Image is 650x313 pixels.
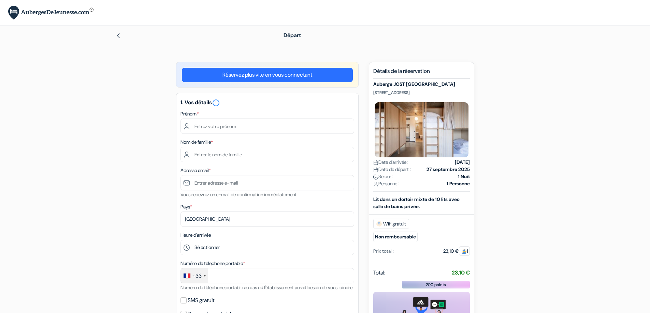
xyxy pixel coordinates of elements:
[8,6,93,20] img: AubergesDeJeunesse.com
[373,182,378,187] img: user_icon.svg
[181,268,208,283] div: France: +33
[373,166,411,173] span: Date de départ :
[455,159,470,166] strong: [DATE]
[180,147,354,162] input: Entrer le nom de famille
[443,248,470,255] div: 23,10 €
[180,167,211,174] label: Adresse email
[373,90,470,95] p: [STREET_ADDRESS]
[180,284,352,291] small: Numéro de téléphone portable au cas où l'établissement aurait besoin de vous joindre
[373,173,393,180] span: Séjour :
[373,269,385,277] span: Total:
[373,160,378,165] img: calendar.svg
[458,173,470,180] strong: 1 Nuit
[180,110,199,118] label: Prénom
[180,99,354,107] h5: 1. Vos détails
[284,32,301,39] span: Départ
[376,221,382,226] img: free_wifi.svg
[180,203,192,210] label: Pays
[462,249,467,254] img: guest.svg
[212,99,220,107] i: error_outline
[373,180,399,187] span: Personne :
[373,68,470,79] h5: Détails de la réservation
[373,219,409,229] span: Wifi gratuit
[373,159,408,166] span: Date d'arrivée :
[180,232,211,239] label: Heure d'arrivée
[180,119,354,134] input: Entrez votre prénom
[427,166,470,173] strong: 27 septembre 2025
[373,196,460,209] b: Lit dans un dortoir mixte de 10 lits avec salle de bains privée.
[373,248,394,255] div: Prix total :
[182,68,353,82] a: Réservez plus vite en vous connectant
[180,260,245,267] label: Numéro de telephone portable
[192,272,202,280] div: +33
[212,99,220,106] a: error_outline
[373,232,418,242] small: Non remboursable
[180,175,354,190] input: Entrer adresse e-mail
[452,269,470,276] strong: 23,10 €
[373,81,470,87] h5: Auberge JOST [GEOGRAPHIC_DATA]
[116,33,121,38] img: left_arrow.svg
[373,174,378,179] img: moon.svg
[180,139,213,146] label: Nom de famille
[373,167,378,172] img: calendar.svg
[188,296,214,305] label: SMS gratuit
[459,246,470,256] span: 1
[447,180,470,187] strong: 1 Personne
[426,282,446,288] span: 200 points
[180,191,297,198] small: Vous recevrez un e-mail de confirmation immédiatement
